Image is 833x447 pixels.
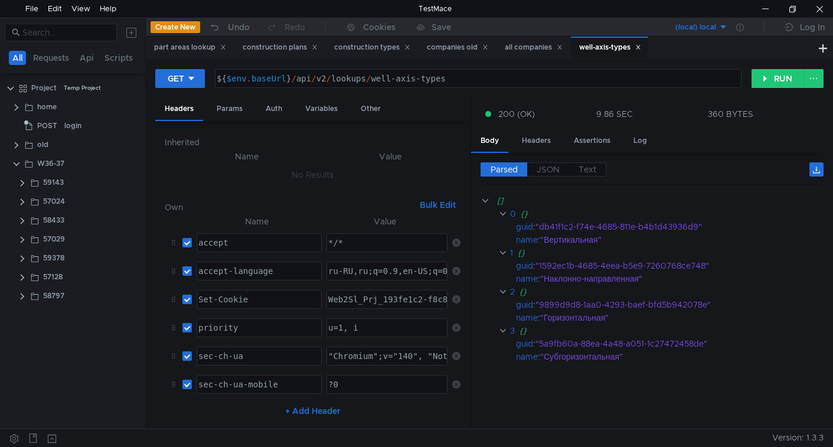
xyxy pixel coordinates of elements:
div: {} [518,246,807,259]
div: : [516,350,824,363]
input: Search... [22,26,110,39]
div: 1 [510,246,513,259]
div: Project [31,79,57,97]
div: "Наклонно-направленная" [540,272,808,285]
div: : [516,220,824,233]
div: Redo [285,20,305,34]
span: Parsed [491,164,518,175]
div: "Горизонтальная" [540,311,808,324]
div: Headers [155,98,203,121]
div: Temp Project [64,79,101,97]
div: Headers [512,130,560,152]
div: : [516,337,824,350]
div: : [516,298,824,311]
div: name [516,272,538,285]
div: 3 [510,324,515,337]
nz-embed-empty: No Results [292,169,334,180]
button: Undo [200,18,258,36]
span: 200 (OK) [498,107,535,120]
div: : [516,272,824,285]
div: (local) local [675,22,716,33]
div: : [516,233,824,246]
span: Version: 1.3.3 [772,429,824,446]
div: 58797 [43,287,64,305]
div: name [516,350,538,363]
div: "Вертикальная" [540,233,808,246]
div: W36-37 [37,155,64,172]
div: Params [207,98,252,120]
div: construction plans [243,41,318,54]
div: companies old [427,41,488,54]
div: 0 [510,207,516,220]
div: well-axis-types [579,41,641,54]
div: 9.86 SEC [596,109,633,119]
div: name [516,311,538,324]
div: [] [497,194,806,207]
div: Undo [228,20,250,34]
span: JSON [537,164,560,175]
button: GET [155,69,205,88]
th: Name [174,149,320,164]
div: "Субгоризонтальная" [540,350,808,363]
th: Value [320,149,460,164]
span: Text [579,164,596,175]
div: all companies [505,41,563,54]
div: old [37,136,48,154]
div: {} [520,285,807,298]
div: 57024 [43,192,65,210]
div: part areas lookup [154,41,226,54]
div: guid [516,220,533,233]
div: "1592ec1b-4685-4eea-b5e9-7260768ce748" [535,259,808,272]
div: name [516,233,538,246]
div: construction types [334,41,410,54]
div: : [516,311,824,324]
div: Body [471,130,508,153]
div: 57128 [43,268,63,286]
button: + Add Header [280,404,345,418]
div: 360 BYTES [708,109,753,119]
h6: Inherited [165,135,460,149]
div: Variables [296,98,347,120]
div: : [516,259,824,272]
div: 59378 [43,249,64,267]
div: 2 [510,285,515,298]
span: POST [37,117,57,135]
div: "5a9fb60a-88ea-4a48-a051-1c27472458de" [535,337,808,350]
div: Assertions [564,130,620,152]
div: Save [432,23,451,31]
button: All [9,51,26,65]
button: Api [76,51,97,65]
button: Bulk Edit [415,198,460,212]
div: Log In [800,20,825,34]
button: Requests [30,51,73,65]
button: RUN [752,69,804,88]
button: (local) local [646,18,728,37]
button: Scripts [101,51,136,65]
div: guid [516,337,533,350]
div: guid [516,259,533,272]
th: Value [322,214,447,229]
div: guid [516,298,533,311]
div: GET [168,72,184,85]
div: Other [351,98,390,120]
div: "db41f1c2-f74e-4685-811e-b4b1d43936d9" [535,220,808,233]
div: Cookies [363,20,396,34]
div: 57029 [43,230,65,248]
div: Auth [256,98,292,120]
button: Redo [258,18,313,36]
div: Log [624,130,656,152]
h6: Own [165,200,415,214]
button: Create New [151,21,200,33]
th: Name [192,214,322,229]
div: login [64,117,81,135]
div: home [37,98,57,116]
div: 59143 [43,174,64,191]
div: "9899d9d8-1aa0-4293-baef-bfd5b942078e" [535,298,808,311]
div: {} [520,324,807,337]
div: {} [521,207,807,220]
div: 58433 [43,211,64,229]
